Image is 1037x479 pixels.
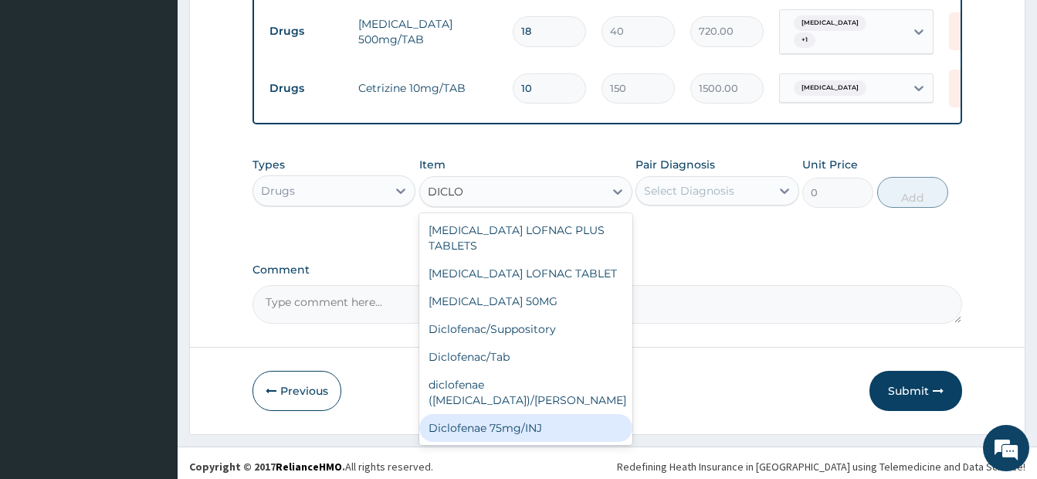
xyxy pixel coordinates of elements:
[635,157,715,172] label: Pair Diagnosis
[794,15,866,31] span: [MEDICAL_DATA]
[351,8,505,55] td: [MEDICAL_DATA] 500mg/TAB
[419,260,632,287] div: [MEDICAL_DATA] LOFNAC TABLET
[419,343,632,371] div: Diclofenac/Tab
[419,287,632,315] div: [MEDICAL_DATA] 50MG
[617,459,1025,474] div: Redefining Heath Insurance in [GEOGRAPHIC_DATA] using Telemedicine and Data Science!
[189,460,345,474] strong: Copyright © 2017 .
[419,157,446,172] label: Item
[351,73,505,104] td: Cetrizine 10mg/TAB
[644,183,734,199] div: Select Diagnosis
[802,157,858,172] label: Unit Price
[262,17,351,46] td: Drugs
[419,442,632,470] div: Diclofenae sodium 25mg/Ml/inj
[419,216,632,260] div: [MEDICAL_DATA] LOFNAC PLUS TABLETS
[90,142,213,298] span: We're online!
[869,371,962,411] button: Submit
[261,183,295,199] div: Drugs
[419,414,632,442] div: Diclofenae 75mg/INJ
[252,263,962,277] label: Comment
[80,87,259,107] div: Chat with us now
[276,460,342,474] a: RelianceHMO
[419,371,632,414] div: diclofenae ([MEDICAL_DATA])/[PERSON_NAME]
[419,315,632,343] div: Diclofenac/Suppository
[252,371,341,411] button: Previous
[252,158,285,172] label: Types
[262,74,351,103] td: Drugs
[8,317,294,371] textarea: Type your message and hit 'Enter'
[253,8,290,45] div: Minimize live chat window
[794,32,815,48] span: + 1
[877,177,948,208] button: Add
[794,80,866,96] span: [MEDICAL_DATA]
[29,77,63,116] img: d_794563401_company_1708531726252_794563401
